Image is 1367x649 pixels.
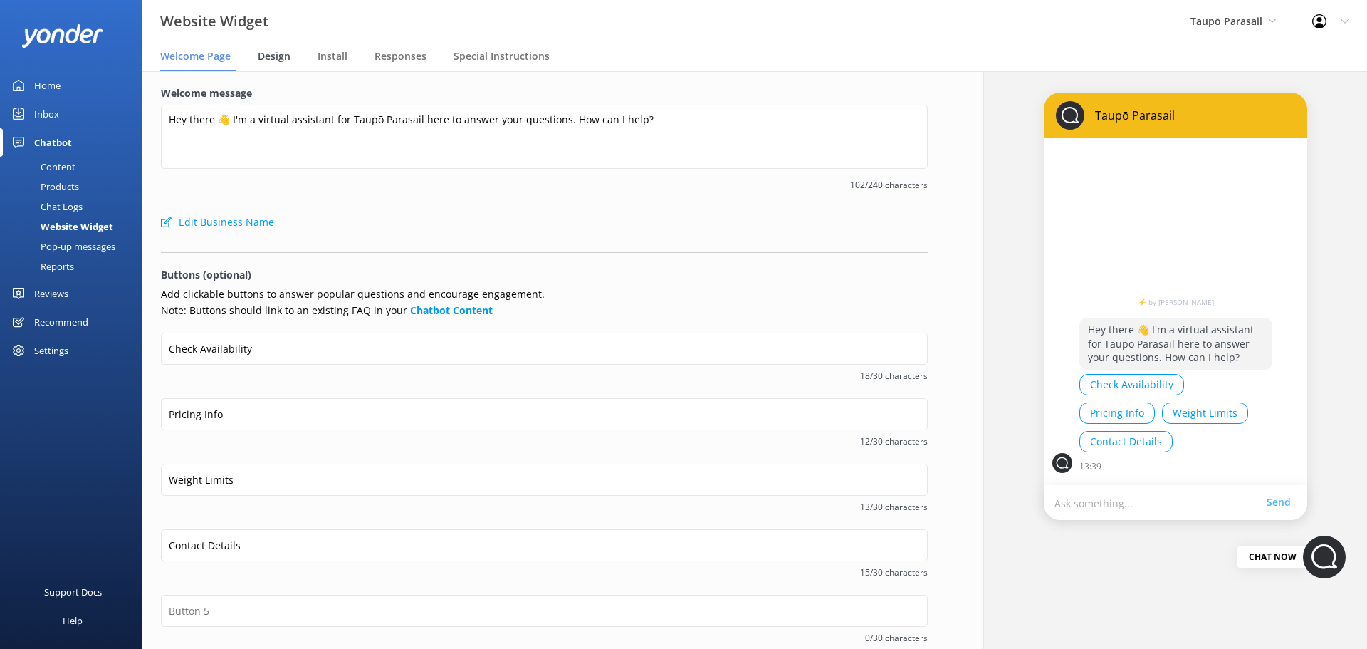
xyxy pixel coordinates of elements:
a: Reports [9,256,142,276]
a: Pop-up messages [9,237,142,256]
div: Help [63,606,83,635]
div: Reviews [34,279,68,308]
input: Button 1 [161,333,928,365]
input: Button 5 [161,595,928,627]
div: Chat Logs [9,197,83,217]
span: 18/30 characters [161,369,928,383]
a: Content [9,157,142,177]
div: Pop-up messages [9,237,115,256]
div: Home [34,71,61,100]
p: Add clickable buttons to answer popular questions and encourage engagement. Note: Buttons should ... [161,286,928,318]
span: Install [318,49,347,63]
p: Taupō Parasail [1084,108,1175,123]
span: 12/30 characters [161,435,928,448]
button: Check Availability [1079,374,1184,395]
div: Website Widget [9,217,113,237]
a: Website Widget [9,217,142,237]
div: Reports [9,256,74,276]
input: Button 2 [161,398,928,430]
div: Chatbot [34,128,72,157]
div: Inbox [34,100,59,128]
label: Welcome message [161,85,928,101]
p: Hey there 👋 I'm a virtual assistant for Taupō Parasail here to answer your questions. How can I h... [1079,318,1272,370]
span: Design [258,49,290,63]
a: Products [9,177,142,197]
div: Support Docs [44,578,102,606]
div: Settings [34,336,68,365]
input: Button 4 [161,529,928,561]
textarea: Hey there 👋 I'm a virtual assistant for Taupō Parasail here to answer your questions. How can I h... [161,105,928,169]
span: Taupō Parasail [1190,14,1262,28]
h3: Website Widget [160,10,268,33]
p: 13:39 [1079,460,1101,473]
span: 0/30 characters [161,631,928,645]
span: 15/30 characters [161,566,928,579]
div: Recommend [34,308,88,336]
a: ⚡ by [PERSON_NAME] [1079,298,1272,306]
span: Responses [375,49,426,63]
span: 102/240 characters [161,178,928,192]
button: Contact Details [1079,431,1173,452]
span: Welcome Page [160,49,231,63]
a: Chat Logs [9,197,142,217]
div: Chat Now [1237,546,1308,568]
button: Pricing Info [1079,403,1155,424]
img: yonder-white-logo.png [21,24,103,48]
div: Content [9,157,75,177]
p: Ask something... [1054,496,1267,509]
a: Chatbot Content [410,303,493,317]
a: Send [1267,494,1297,510]
div: Products [9,177,79,197]
button: Edit Business Name [161,208,274,237]
button: Weight Limits [1162,403,1248,424]
input: Button 3 [161,464,928,496]
span: Special Instructions [454,49,550,63]
p: Buttons (optional) [161,267,928,283]
span: 13/30 characters [161,500,928,514]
